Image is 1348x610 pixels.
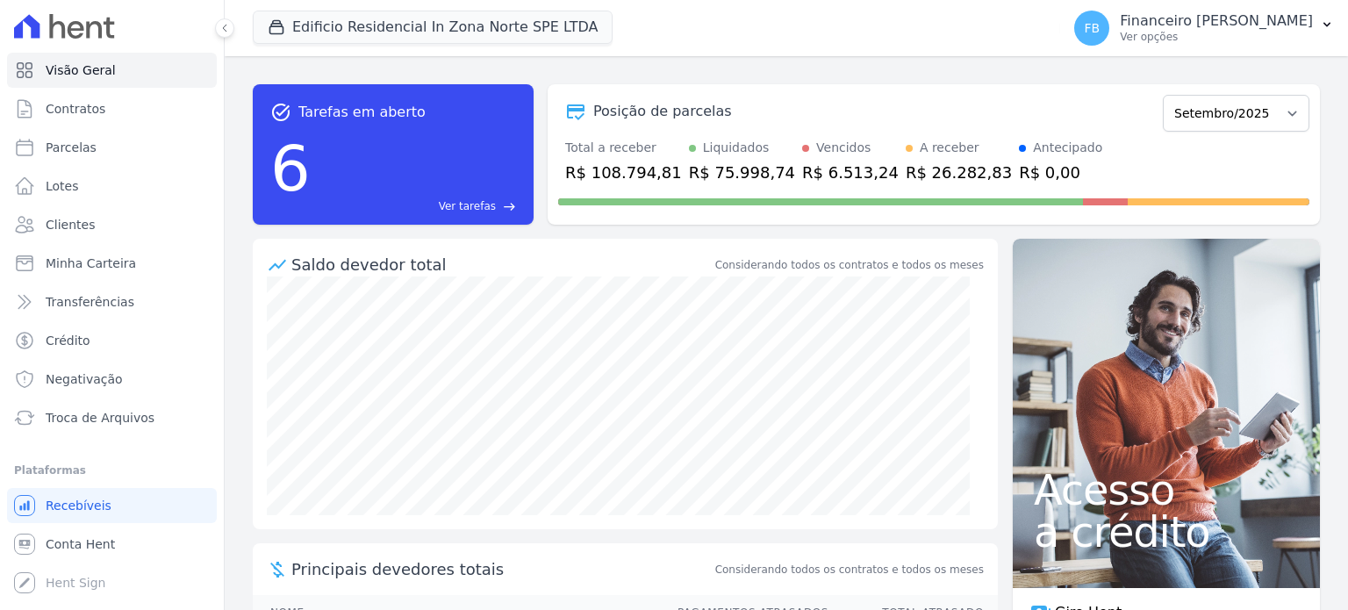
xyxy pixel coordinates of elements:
span: Acesso [1034,469,1299,511]
div: Posição de parcelas [593,101,732,122]
span: Considerando todos os contratos e todos os meses [715,562,984,578]
div: Liquidados [703,139,770,157]
div: Vencidos [816,139,871,157]
span: Visão Geral [46,61,116,79]
span: Tarefas em aberto [298,102,426,123]
span: Ver tarefas [439,198,496,214]
a: Transferências [7,284,217,319]
a: Troca de Arquivos [7,400,217,435]
p: Financeiro [PERSON_NAME] [1120,12,1313,30]
a: Recebíveis [7,488,217,523]
span: Lotes [46,177,79,195]
a: Parcelas [7,130,217,165]
div: Total a receber [565,139,682,157]
div: A receber [920,139,979,157]
div: Plataformas [14,460,210,481]
button: FB Financeiro [PERSON_NAME] Ver opções [1060,4,1348,53]
div: R$ 108.794,81 [565,161,682,184]
span: Crédito [46,332,90,349]
a: Negativação [7,362,217,397]
a: Ver tarefas east [318,198,516,214]
a: Lotes [7,169,217,204]
span: task_alt [270,102,291,123]
a: Visão Geral [7,53,217,88]
div: 6 [270,123,311,214]
div: R$ 26.282,83 [906,161,1012,184]
span: Negativação [46,370,123,388]
span: a crédito [1034,511,1299,553]
span: Parcelas [46,139,97,156]
div: Saldo devedor total [291,253,712,276]
button: Edificio Residencial In Zona Norte SPE LTDA [253,11,613,44]
div: R$ 6.513,24 [802,161,899,184]
div: Antecipado [1033,139,1102,157]
a: Crédito [7,323,217,358]
span: Principais devedores totais [291,557,712,581]
span: Minha Carteira [46,255,136,272]
div: R$ 0,00 [1019,161,1102,184]
div: Considerando todos os contratos e todos os meses [715,257,984,273]
a: Minha Carteira [7,246,217,281]
span: Contratos [46,100,105,118]
span: east [503,200,516,213]
span: Clientes [46,216,95,233]
span: Recebíveis [46,497,111,514]
span: FB [1084,22,1100,34]
span: Conta Hent [46,535,115,553]
a: Clientes [7,207,217,242]
span: Transferências [46,293,134,311]
span: Troca de Arquivos [46,409,154,427]
div: R$ 75.998,74 [689,161,795,184]
p: Ver opções [1120,30,1313,44]
a: Contratos [7,91,217,126]
a: Conta Hent [7,527,217,562]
